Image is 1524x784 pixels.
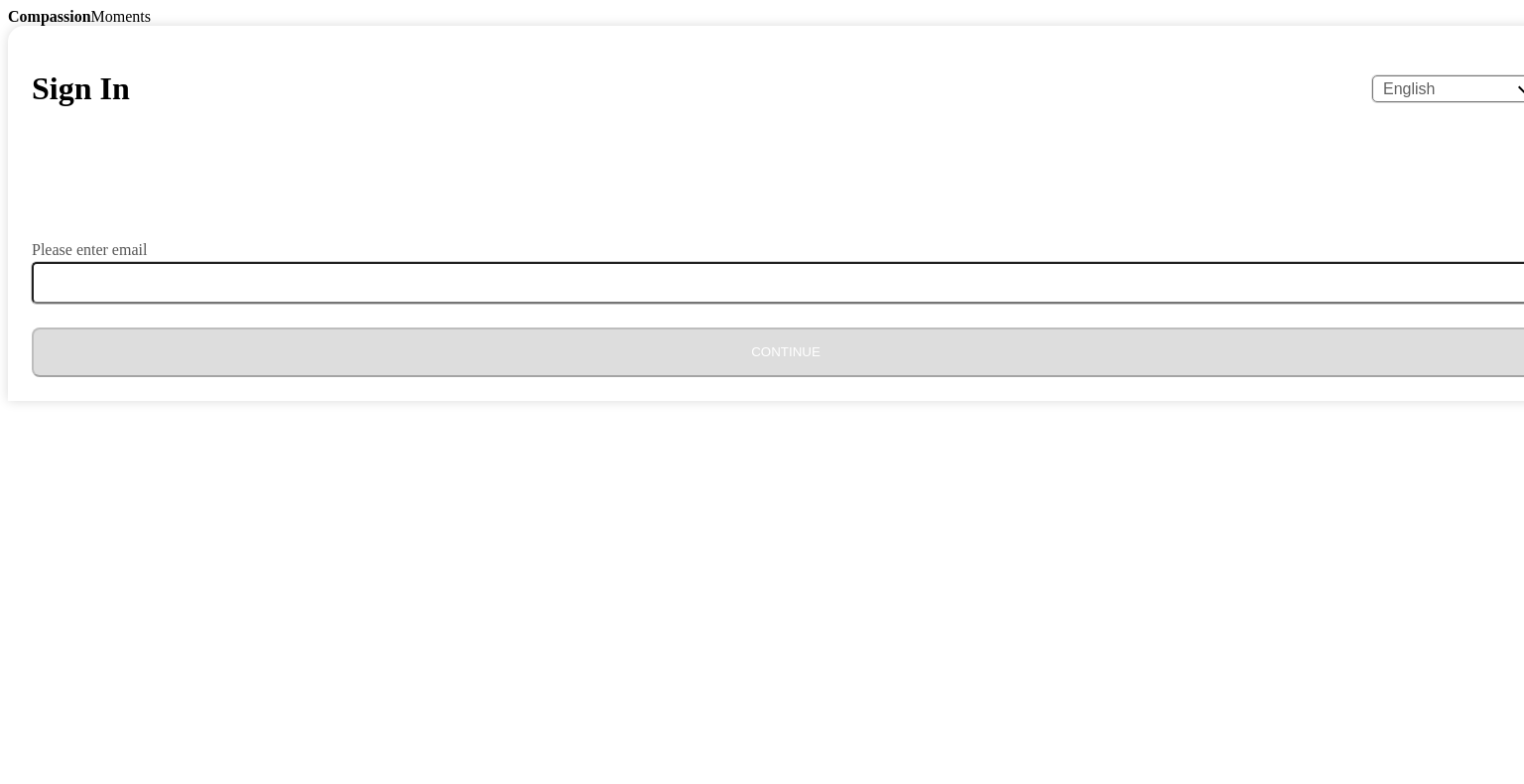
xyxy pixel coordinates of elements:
[32,242,147,258] label: Please enter email
[8,8,1516,26] div: Moments
[32,70,130,107] h1: Sign In
[8,8,91,25] b: Compassion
